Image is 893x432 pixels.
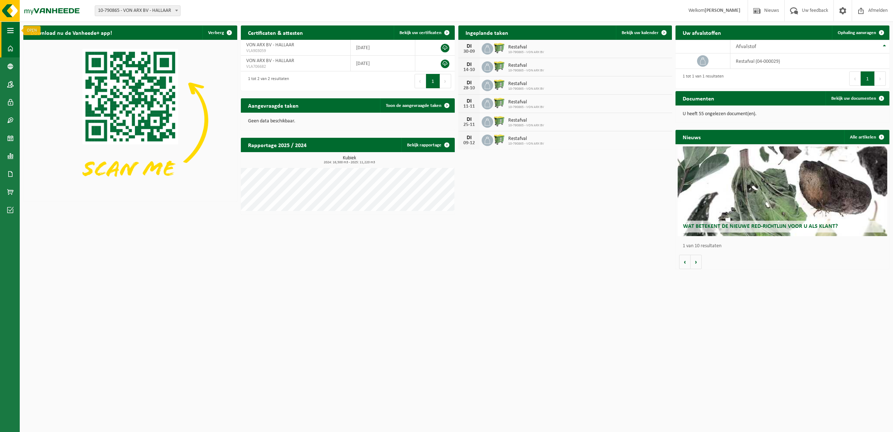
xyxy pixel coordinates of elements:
span: 10-790865 - VON ARX BV [508,69,544,73]
div: DI [462,117,476,122]
span: Bekijk uw certificaten [399,30,441,35]
button: Previous [415,74,426,88]
p: U heeft 55 ongelezen document(en). [683,112,882,117]
div: 30-09 [462,49,476,54]
div: 25-11 [462,122,476,127]
h3: Kubiek [244,156,455,164]
td: [DATE] [351,40,415,56]
div: 14-10 [462,67,476,72]
button: 1 [861,71,875,86]
div: DI [462,62,476,67]
div: DI [462,135,476,141]
span: VLA903059 [246,48,345,54]
td: [DATE] [351,56,415,71]
a: Bekijk rapportage [401,138,454,152]
a: Bekijk uw kalender [616,25,671,40]
span: VON ARX BV - HALLAAR [246,42,294,48]
button: Previous [849,71,861,86]
div: DI [462,80,476,86]
span: Restafval [508,136,544,142]
span: Afvalstof [736,44,756,50]
span: 10-790865 - VON ARX BV [508,123,544,128]
div: DI [462,98,476,104]
span: Toon de aangevraagde taken [386,103,441,108]
h2: Documenten [675,91,721,105]
button: Verberg [202,25,237,40]
span: Restafval [508,63,544,69]
button: Next [875,71,886,86]
span: 10-790865 - VON ARX BV - HALLAAR [95,5,181,16]
h2: Nieuws [675,130,708,144]
span: Restafval [508,99,544,105]
img: WB-0660-HPE-GN-50 [493,42,505,54]
span: Restafval [508,44,544,50]
a: Bekijk uw certificaten [394,25,454,40]
span: 10-790865 - VON ARX BV [508,87,544,91]
div: 28-10 [462,86,476,91]
span: 10-790865 - VON ARX BV - HALLAAR [95,6,180,16]
span: Restafval [508,118,544,123]
img: WB-0660-HPE-GN-50 [493,79,505,91]
h2: Download nu de Vanheede+ app! [23,25,119,39]
img: WB-0660-HPE-GN-50 [493,60,505,72]
h2: Aangevraagde taken [241,98,306,112]
button: Vorige [679,255,691,269]
span: Bekijk uw documenten [831,96,876,101]
span: 10-790865 - VON ARX BV [508,105,544,109]
span: Restafval [508,81,544,87]
span: Ophaling aanvragen [838,30,876,35]
div: 1 tot 2 van 2 resultaten [244,73,289,89]
span: VON ARX BV - HALLAAR [246,58,294,64]
span: Verberg [208,30,224,35]
span: Wat betekent de nieuwe RED-richtlijn voor u als klant? [683,224,838,229]
a: Bekijk uw documenten [826,91,889,105]
img: Download de VHEPlus App [23,40,237,200]
h2: Certificaten & attesten [241,25,310,39]
img: WB-0660-HPE-GN-50 [493,133,505,146]
div: DI [462,43,476,49]
img: WB-0660-HPE-GN-50 [493,115,505,127]
h2: Ingeplande taken [458,25,515,39]
div: 11-11 [462,104,476,109]
a: Ophaling aanvragen [832,25,889,40]
div: 1 tot 1 van 1 resultaten [679,71,724,86]
button: Next [440,74,451,88]
td: restafval (04-000029) [730,53,889,69]
a: Wat betekent de nieuwe RED-richtlijn voor u als klant? [678,146,887,236]
img: WB-0660-HPE-GN-50 [493,97,505,109]
span: VLA706682 [246,64,345,70]
span: 10-790865 - VON ARX BV [508,50,544,55]
button: Volgende [691,255,702,269]
h2: Uw afvalstoffen [675,25,728,39]
h2: Rapportage 2025 / 2024 [241,138,314,152]
span: 10-790865 - VON ARX BV [508,142,544,146]
p: Geen data beschikbaar. [248,119,448,124]
span: Bekijk uw kalender [622,30,659,35]
div: 09-12 [462,141,476,146]
a: Toon de aangevraagde taken [380,98,454,113]
strong: [PERSON_NAME] [705,8,740,13]
button: 1 [426,74,440,88]
span: 2024: 16,500 m3 - 2025: 11,220 m3 [244,161,455,164]
a: Alle artikelen [844,130,889,144]
p: 1 van 10 resultaten [683,244,886,249]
